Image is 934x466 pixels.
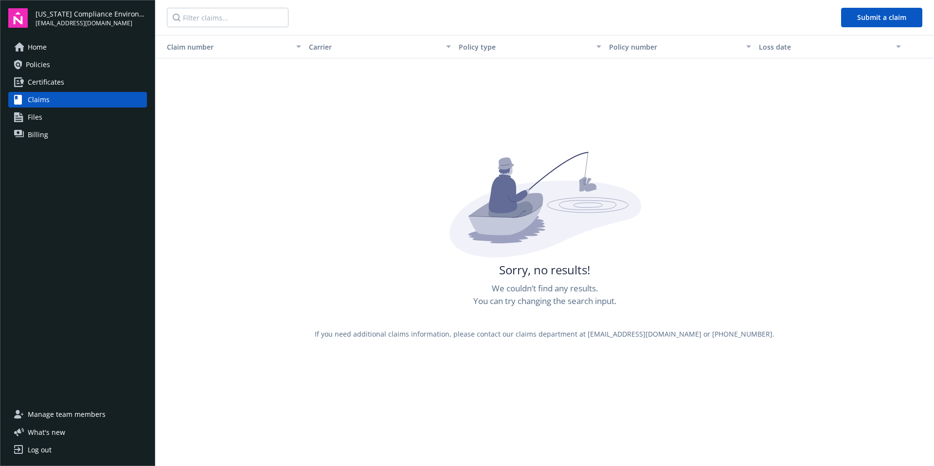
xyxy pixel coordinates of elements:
div: Loss date [759,42,890,52]
span: Billing [28,127,48,143]
div: Policy type [459,42,590,52]
button: Policy number [605,35,755,58]
div: Claim number [159,42,290,52]
div: Log out [28,442,52,458]
span: Home [28,39,47,55]
span: Policies [26,57,50,72]
span: Sorry, no results! [499,262,590,278]
span: Claims [28,92,50,108]
a: Manage team members [8,407,147,422]
span: Submit a claim [857,13,906,22]
div: Carrier [309,42,440,52]
span: Certificates [28,74,64,90]
div: Policy number [609,42,740,52]
a: Certificates [8,74,147,90]
a: Home [8,39,147,55]
span: We couldn’t find any results. [492,282,598,295]
button: Carrier [305,35,455,58]
span: You can try changing the search input. [473,295,616,307]
button: Submit a claim [841,8,922,27]
div: If you need additional claims information, please contact our claims department at [EMAIL_ADDRESS... [155,311,934,357]
span: What ' s new [28,427,65,437]
span: [US_STATE] Compliance Environmental, LLC [36,9,147,19]
a: Billing [8,127,147,143]
img: navigator-logo.svg [8,8,28,28]
a: Claims [8,92,147,108]
span: Manage team members [28,407,106,422]
div: Toggle SortBy [159,42,290,52]
a: Files [8,109,147,125]
input: Filter claims... [167,8,288,27]
button: Loss date [755,35,905,58]
span: Files [28,109,42,125]
button: Policy type [455,35,605,58]
button: What's new [8,427,81,437]
button: [US_STATE] Compliance Environmental, LLC[EMAIL_ADDRESS][DOMAIN_NAME] [36,8,147,28]
span: [EMAIL_ADDRESS][DOMAIN_NAME] [36,19,147,28]
a: Policies [8,57,147,72]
